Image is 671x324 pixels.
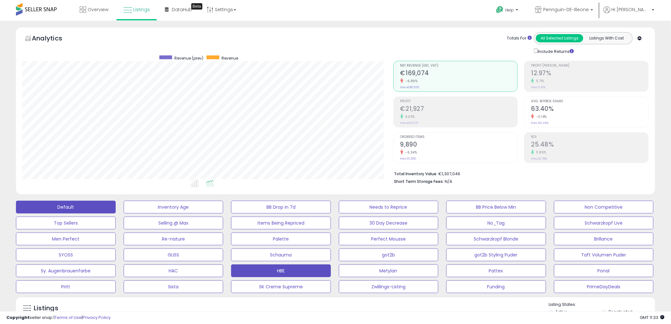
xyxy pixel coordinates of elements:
button: Brillance [554,233,654,245]
div: Include Returns [529,47,582,54]
button: Sista [124,280,223,293]
button: PrimeDayDeals [554,280,654,293]
span: Profit [400,100,518,103]
span: Listings [133,6,150,13]
button: Default [16,201,116,213]
button: Inventory Age [124,201,223,213]
h5: Listings [34,304,58,313]
div: seller snap | | [6,315,111,321]
button: got2b Styling Puder [446,248,546,261]
button: Listings With Cost [583,34,631,42]
a: Hi [PERSON_NAME] [603,6,654,21]
button: Items Being Repriced [231,217,331,229]
button: Pritt [16,280,116,293]
h2: 25.48% [531,141,648,149]
small: 11.71% [534,79,544,83]
button: Taft Volumen Puder [554,248,654,261]
div: Tooltip anchor [191,3,202,10]
span: Revenue (prev) [174,55,203,61]
span: Help [505,7,514,13]
button: got2b [339,248,439,261]
label: Active [556,309,567,314]
h2: 63.40% [531,105,648,114]
span: Pennguin-DE-Illeone [543,6,589,13]
small: 4.03% [403,114,415,119]
button: Perfect Mousse [339,233,439,245]
button: Selling @ Max [124,217,223,229]
span: ROI [531,135,648,139]
button: Schwarzkopf Live [554,217,654,229]
button: Zwillings-Listing [339,280,439,293]
button: Metylan [339,264,439,277]
button: No_Tag [446,217,546,229]
button: All Selected Listings [536,34,583,42]
small: Prev: 11.61% [531,85,545,89]
button: Re-nature [124,233,223,245]
button: Top Sellers [16,217,116,229]
div: Totals For [507,35,532,41]
b: Short Term Storage Fees: [394,179,444,184]
b: Total Inventory Value: [394,171,438,176]
button: HBE [231,264,331,277]
li: €1,307,046 [394,169,644,177]
a: Help [491,1,525,21]
span: Ordered Items [400,135,518,139]
button: GLISS [124,248,223,261]
span: Net Revenue (Exc. VAT) [400,64,518,68]
button: BB Price Below Min [446,201,546,213]
button: Ponal [554,264,654,277]
button: BB Drop in 7d [231,201,331,213]
label: Deactivated [609,309,632,314]
small: Prev: €21,079 [400,121,419,125]
span: Overview [88,6,108,13]
p: Listing States: [549,302,655,308]
h5: Analytics [32,34,75,44]
small: Prev: 22.78% [531,157,547,161]
h2: 12.97% [531,69,648,78]
button: Schwarzkopf Blonde [446,233,546,245]
button: Needs to Reprice [339,201,439,213]
small: Prev: €181,535 [400,85,419,89]
i: Get Help [496,6,504,14]
span: 2025-09-11 11:33 GMT [640,314,665,320]
a: Privacy Policy [83,314,111,320]
button: HAC [124,264,223,277]
small: -6.34% [403,150,417,155]
button: Palette [231,233,331,245]
small: Prev: 63.49% [531,121,549,125]
h2: €169,074 [400,69,518,78]
strong: Copyright [6,314,30,320]
button: SK Creme Supreme [231,280,331,293]
small: 11.85% [534,150,546,155]
span: Avg. Buybox Share [531,100,648,103]
span: DataHub [172,6,192,13]
span: Revenue [222,55,238,61]
small: -0.14% [534,114,547,119]
h2: 9,890 [400,141,518,149]
h2: €21,927 [400,105,518,114]
button: Pattex [446,264,546,277]
button: Sy. Augenbrauenfarbe [16,264,116,277]
button: 30 Day Decrease [339,217,439,229]
button: SYOSS [16,248,116,261]
small: -6.86% [403,79,418,83]
button: Funding [446,280,546,293]
span: Hi [PERSON_NAME] [612,6,650,13]
button: Non Competitive [554,201,654,213]
small: Prev: 10,560 [400,157,417,161]
span: N/A [445,178,453,184]
button: Schauma [231,248,331,261]
button: Men Perfect [16,233,116,245]
a: Terms of Use [55,314,82,320]
span: Profit [PERSON_NAME] [531,64,648,68]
